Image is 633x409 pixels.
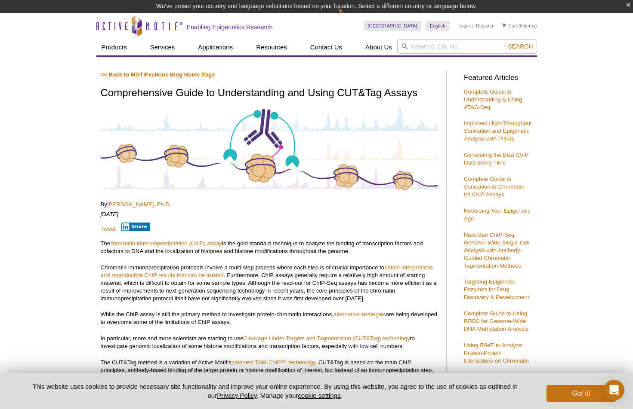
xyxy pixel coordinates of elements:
p: This website uses cookies to provide necessary site functionality and improve your online experie... [18,382,533,400]
div: Open Intercom Messenger [604,380,624,400]
a: Generating the Best ChIP Data Every Time [464,152,528,166]
a: << Back to MOTIFvations Blog Home Page [101,71,215,78]
a: Privacy Policy [217,392,256,399]
a: Login [458,23,470,29]
a: Complete Guide to Understanding & Using ATAC-Seq [464,89,522,110]
p: While the ChIP assay is still the primary method to investigate protein-chromatin interactions, a... [101,311,438,326]
h1: Comprehensive Guide to Understanding and Using CUT&Tag Assays [101,87,438,100]
a: Applications [193,39,238,55]
a: patented TAM-ChIP™ technology [232,359,315,366]
a: Cart [502,23,517,29]
button: cookie settings [298,392,340,399]
a: obtain interpretable and reproducible ChIP results that can be trusted [101,264,433,278]
img: Your Cart [502,23,506,27]
a: Complete Guide to Sonication of Chromatin for ChIP Assays [464,176,525,198]
a: Resources [251,39,292,55]
button: Search [505,43,535,50]
a: Next-Gen ChIP-Seq: Genome-Wide Single-Cell Analysis with Antibody-Guided Chromatin Tagmentation M... [464,232,529,269]
p: Chromatin immunoprecipitation protocols involve a multi-step process where each step is of crucia... [101,264,438,302]
a: English [426,21,450,31]
a: Using RIME to Analyze Protein-Protein Interactions on Chromatin [464,342,529,364]
a: alternative strategies [333,311,386,317]
a: Improved High-Throughput Sonication and Epigenetic Analysis with PIXUL [464,120,532,142]
p: The is the gold standard technique to analyze the binding of transcription factors and cofactors ... [101,240,438,255]
a: Cleavage Under Targets and Tagmentation (CUT&Tag) technology [244,335,410,342]
a: Services [145,39,180,55]
a: [GEOGRAPHIC_DATA] [364,21,422,31]
a: [PERSON_NAME], Ph.D. [107,201,171,208]
li: (0 items) [502,21,537,31]
a: Products [96,39,132,55]
button: Got it! [547,385,615,402]
button: Share [121,223,150,231]
p: In particular, more and more scientists are starting to use to investigate genomic localization o... [101,335,438,350]
h3: Featured Articles [464,74,533,82]
h2: Enabling Epigenetics Research [187,23,273,31]
a: Register [476,23,494,29]
input: Keyword, Cat. No. [397,39,537,54]
a: Complete Guide to Using RRBS for Genome-Wide DNA Methylation Analysis [464,310,528,332]
a: Targeting Epigenetic Enzymes for Drug Discovery & Development [464,278,529,300]
a: About Us [360,39,397,55]
em: [DATE] [101,211,119,217]
a: Reversing Your Epigenetic Age [464,208,531,222]
a: Contact Us [305,39,347,55]
span: Search [508,43,533,50]
a: chromatin immunoprecipitation (ChIP) assay [110,240,222,247]
img: Change Here [338,6,361,27]
li: | [472,21,474,31]
a: Tweet [101,226,116,232]
img: Antibody-Based Tagmentation Notes [101,105,438,191]
p: The CUT&Tag method is a variation of Active Motif’s . CUT&Tag is based on the main ChIP principle... [101,359,438,405]
p: By [101,201,438,208]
